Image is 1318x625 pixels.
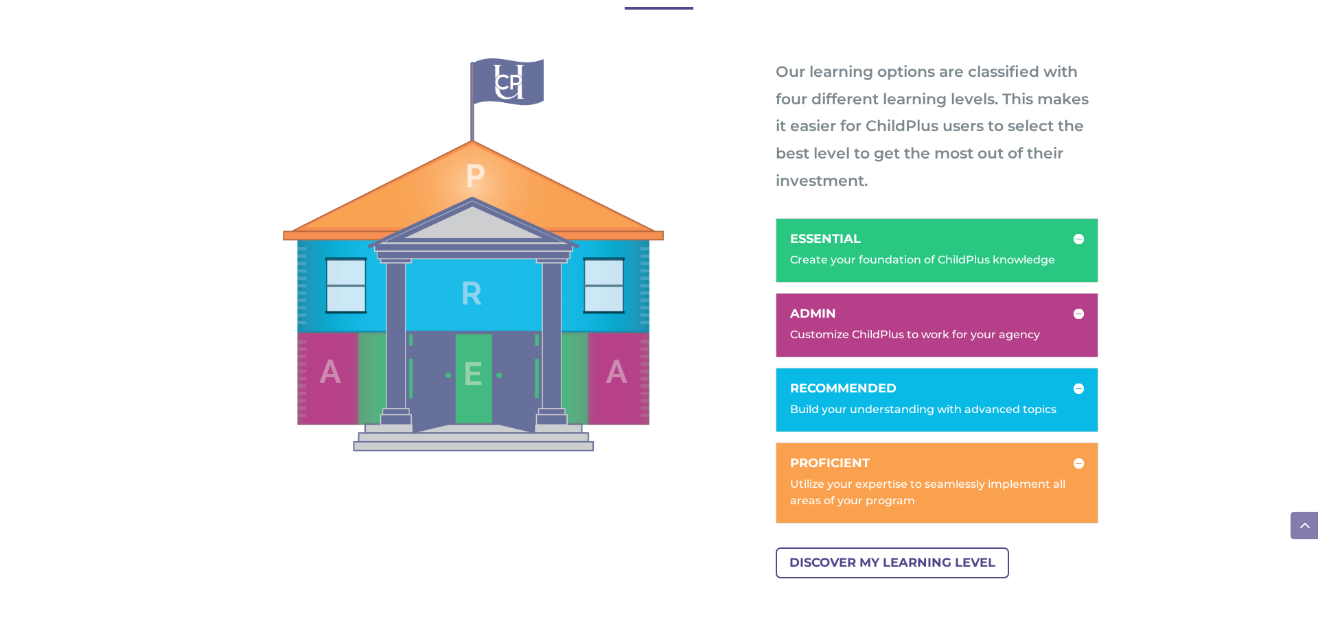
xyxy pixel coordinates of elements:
a: DISCOVER MY LEARNING LEVEL [776,547,1009,578]
div: Customize ChildPlus to work for your agency [790,313,1084,343]
div: Utilize your expertise to seamlessly implement all areas of your program [790,462,1084,509]
p: Our learning options are classified with four different learning levels. This makes it easier for... [776,58,1098,194]
div: Create your foundation of ChildPlus knowledge [790,238,1084,268]
h5: RECOMMENDED [790,382,1084,394]
h5: ESSENTIAL [790,233,1084,245]
h5: ADMIN [790,307,1084,320]
h5: PROFICIENT [790,457,1084,469]
div: Build your understanding with advanced topics [790,388,1084,418]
